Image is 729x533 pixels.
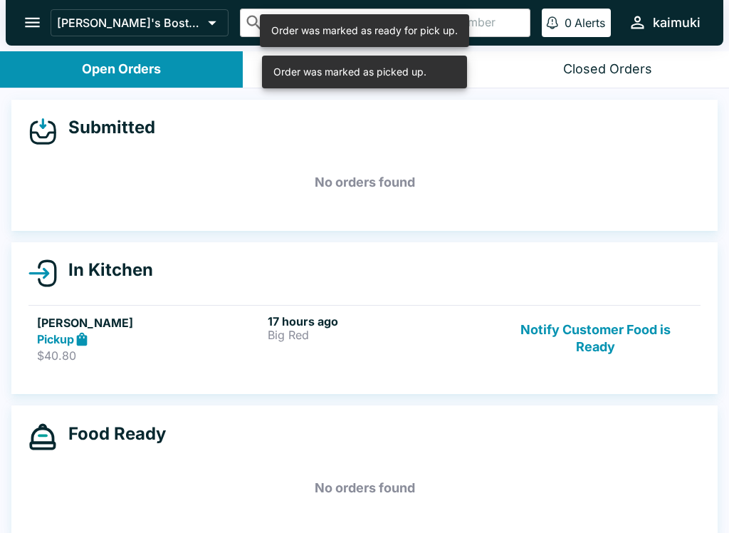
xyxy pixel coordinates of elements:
p: $40.80 [37,348,262,363]
p: Alerts [575,16,605,30]
p: 0 [565,16,572,30]
div: Order was marked as ready for pick up. [271,19,458,43]
button: Notify Customer Food is Ready [499,314,692,363]
p: [PERSON_NAME]'s Boston Pizza [57,16,202,30]
div: kaimuki [653,14,701,31]
p: Big Red [268,328,493,341]
h5: [PERSON_NAME] [37,314,262,331]
h5: No orders found [28,157,701,208]
button: [PERSON_NAME]'s Boston Pizza [51,9,229,36]
h4: Submitted [57,117,155,138]
div: Closed Orders [563,61,652,78]
div: Order was marked as picked up. [273,60,426,84]
button: open drawer [14,4,51,41]
h5: No orders found [28,462,701,514]
div: Open Orders [82,61,161,78]
strong: Pickup [37,332,74,346]
h6: 17 hours ago [268,314,493,328]
h4: Food Ready [57,423,166,445]
a: [PERSON_NAME]Pickup$40.8017 hours agoBig RedNotify Customer Food is Ready [28,305,701,372]
button: kaimuki [622,7,706,38]
h4: In Kitchen [57,259,153,281]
